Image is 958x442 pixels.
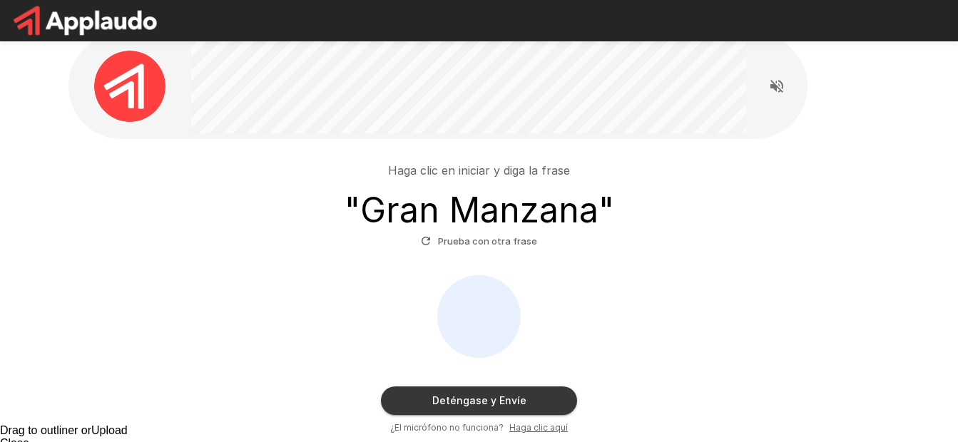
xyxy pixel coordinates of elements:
font: Prueba con otra frase [438,233,537,250]
p: Haga clic en iniciar y diga la frase [388,162,570,179]
button: Deténgase y Envíe [381,386,577,415]
span: ¿El micrófono no funciona? [390,421,504,435]
span: Upload [91,424,128,436]
u: Haga clic aquí [509,422,568,433]
button: Prueba con otra frase [417,230,541,252]
font: Gran Manzana [360,189,598,231]
img: applaudo_avatar.png [94,51,165,122]
h3: " " [345,190,614,230]
button: Leer preguntas en voz alta [763,72,791,101]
